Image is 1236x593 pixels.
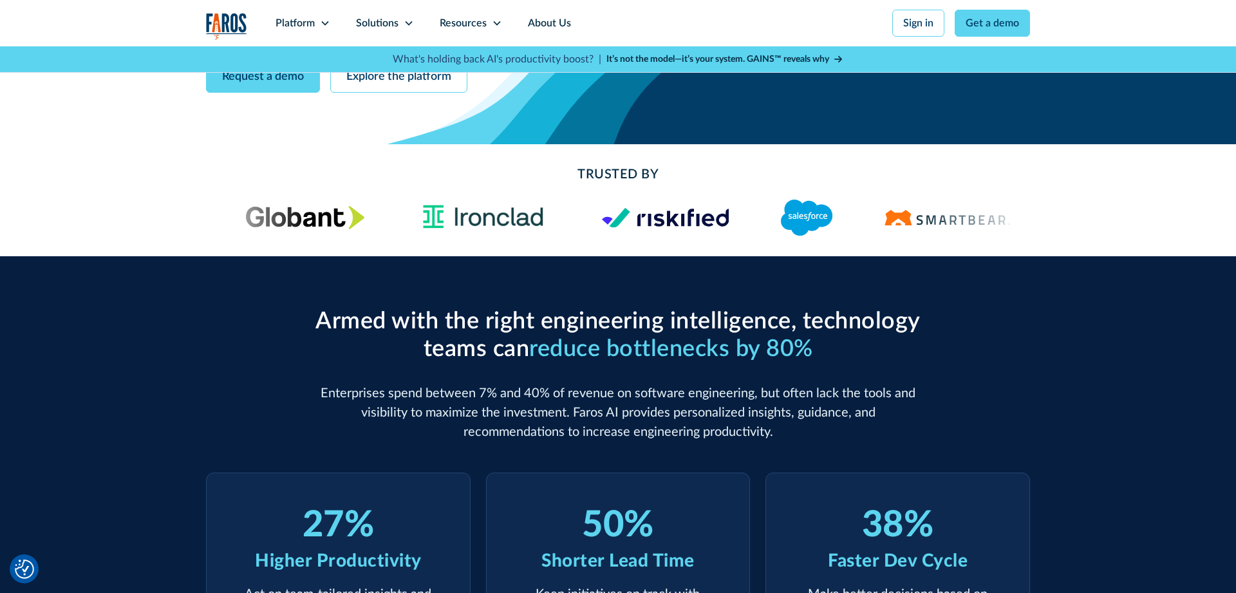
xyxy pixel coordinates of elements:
a: Get a demo [955,10,1030,37]
a: It’s not the model—it’s your system. GAINS™ reveals why [606,53,843,66]
span: reduce bottlenecks by 80% [529,337,813,361]
div: % [904,504,934,547]
div: 38 [862,504,904,547]
div: % [344,504,375,547]
div: Faster Dev Cycle [828,547,968,574]
img: Revisit consent button [15,560,34,579]
button: Cookie Settings [15,560,34,579]
p: Enterprises spend between 7% and 40% of revenue on software engineering, but often lack the tools... [309,384,927,442]
div: Higher Productivity [255,547,422,574]
a: Explore the platform [330,61,467,93]
a: Request a demo [206,61,320,93]
h2: Armed with the right engineering intelligence, technology teams can [309,308,927,363]
a: home [206,13,247,39]
div: 50 [582,504,624,547]
div: Solutions [356,15,398,31]
div: Shorter Lead Time [541,547,695,574]
div: Resources [440,15,487,31]
img: Logo of the software testing platform SmartBear. [885,210,1010,225]
img: Logo of the CRM platform Salesforce. [781,200,833,236]
img: Logo of the risk management platform Riskified. [602,207,729,228]
div: % [624,504,654,547]
a: Sign in [892,10,944,37]
img: Logo of the analytics and reporting company Faros. [206,13,247,39]
img: Globant's logo [246,205,365,229]
div: 27 [303,504,344,547]
p: What's holding back AI's productivity boost? | [393,52,601,67]
h2: Trusted By [309,165,927,184]
img: Ironclad Logo [417,200,550,234]
strong: It’s not the model—it’s your system. GAINS™ reveals why [606,55,829,64]
div: Platform [276,15,315,31]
